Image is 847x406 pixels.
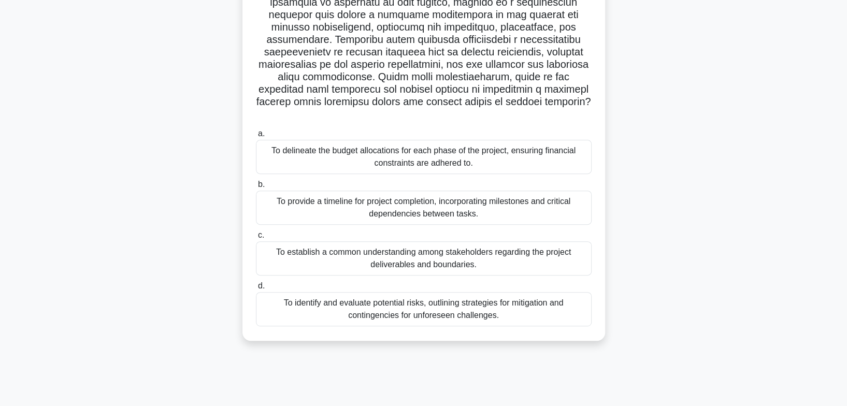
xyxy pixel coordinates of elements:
[256,140,592,174] div: To delineate the budget allocations for each phase of the project, ensuring financial constraints...
[258,230,264,239] span: c.
[258,180,265,189] span: b.
[258,281,265,290] span: d.
[256,241,592,275] div: To establish a common understanding among stakeholders regarding the project deliverables and bou...
[258,129,265,138] span: a.
[256,292,592,326] div: To identify and evaluate potential risks, outlining strategies for mitigation and contingencies f...
[256,191,592,225] div: To provide a timeline for project completion, incorporating milestones and critical dependencies ...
